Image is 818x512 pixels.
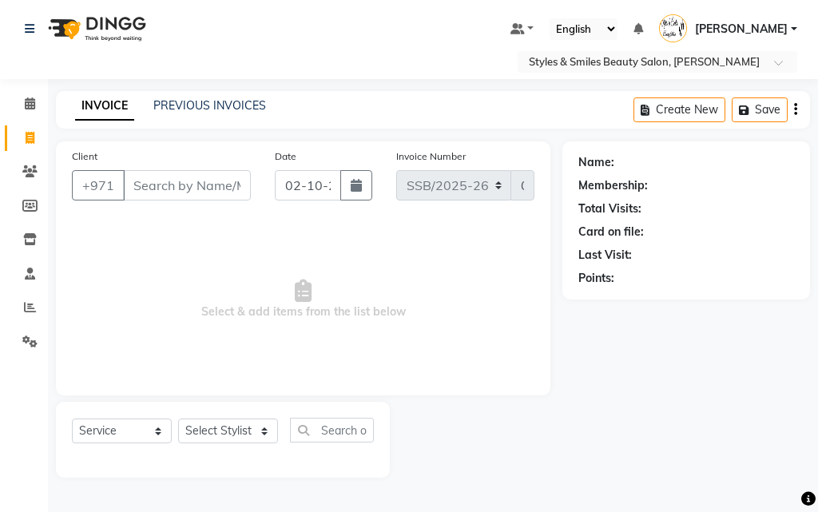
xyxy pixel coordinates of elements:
[290,418,374,443] input: Search or Scan
[72,149,97,164] label: Client
[578,154,614,171] div: Name:
[123,170,251,200] input: Search by Name/Mobile/Email/Code
[732,97,788,122] button: Save
[578,247,632,264] div: Last Visit:
[633,97,725,122] button: Create New
[578,177,648,194] div: Membership:
[578,200,641,217] div: Total Visits:
[41,6,150,51] img: logo
[659,14,687,42] img: Margaret
[578,270,614,287] div: Points:
[275,149,296,164] label: Date
[153,98,266,113] a: PREVIOUS INVOICES
[72,220,534,379] span: Select & add items from the list below
[75,92,134,121] a: INVOICE
[578,224,644,240] div: Card on file:
[72,170,125,200] button: +971
[695,21,788,38] span: [PERSON_NAME]
[396,149,466,164] label: Invoice Number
